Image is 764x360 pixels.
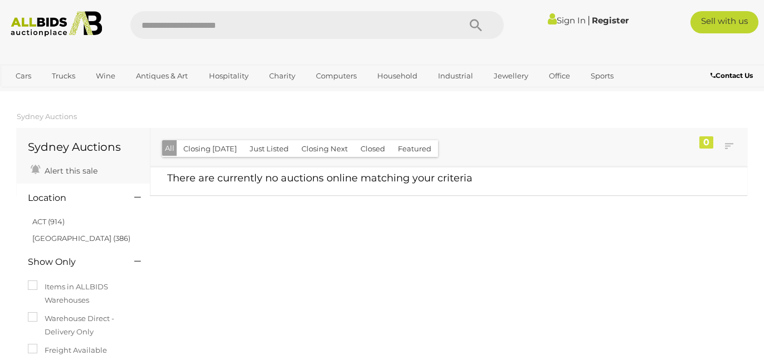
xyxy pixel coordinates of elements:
[295,140,354,157] button: Closing Next
[309,67,364,85] a: Computers
[45,67,82,85] a: Trucks
[431,67,480,85] a: Industrial
[202,67,256,85] a: Hospitality
[262,67,303,85] a: Charity
[711,70,756,82] a: Contact Us
[129,67,195,85] a: Antiques & Art
[592,15,629,26] a: Register
[243,140,295,157] button: Just Listed
[354,140,392,157] button: Closed
[6,11,108,37] img: Allbids.com.au
[177,140,244,157] button: Closing [DATE]
[391,140,438,157] button: Featured
[89,67,123,85] a: Wine
[448,11,504,39] button: Search
[711,71,753,80] b: Contact Us
[17,112,77,121] a: Sydney Auctions
[28,193,118,203] h4: Location
[486,67,536,85] a: Jewellery
[542,67,577,85] a: Office
[28,161,100,178] a: Alert this sale
[8,85,102,103] a: [GEOGRAPHIC_DATA]
[690,11,758,33] a: Sell with us
[548,15,586,26] a: Sign In
[28,280,139,307] label: Items in ALLBIDS Warehouses
[167,172,473,184] span: There are currently no auctions online matching your criteria
[587,14,590,26] span: |
[28,312,139,338] label: Warehouse Direct - Delivery Only
[28,141,139,153] h1: Sydney Auctions
[32,234,130,243] a: [GEOGRAPHIC_DATA] (386)
[32,217,65,226] a: ACT (914)
[8,67,38,85] a: Cars
[699,136,713,149] div: 0
[162,140,177,156] button: All
[28,344,107,357] label: Freight Available
[42,166,98,176] span: Alert this sale
[370,67,425,85] a: Household
[583,67,621,85] a: Sports
[28,257,118,267] h4: Show Only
